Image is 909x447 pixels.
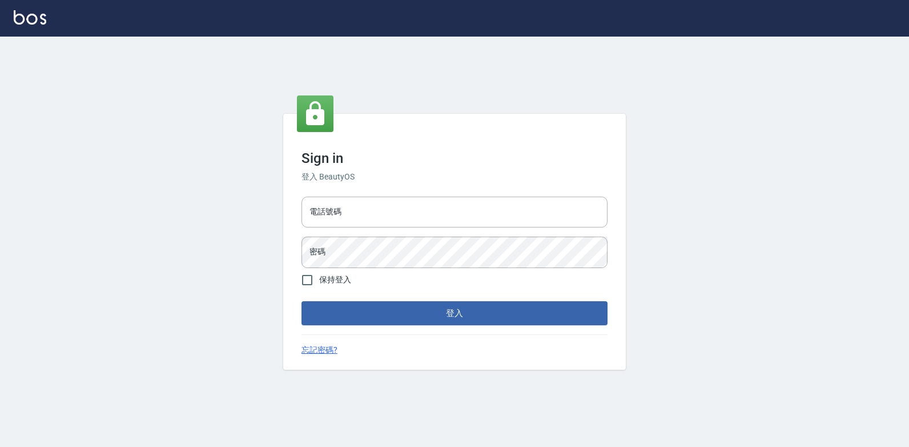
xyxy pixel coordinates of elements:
[301,301,608,325] button: 登入
[319,274,351,286] span: 保持登入
[301,171,608,183] h6: 登入 BeautyOS
[301,150,608,166] h3: Sign in
[301,344,337,356] a: 忘記密碼?
[14,10,46,25] img: Logo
